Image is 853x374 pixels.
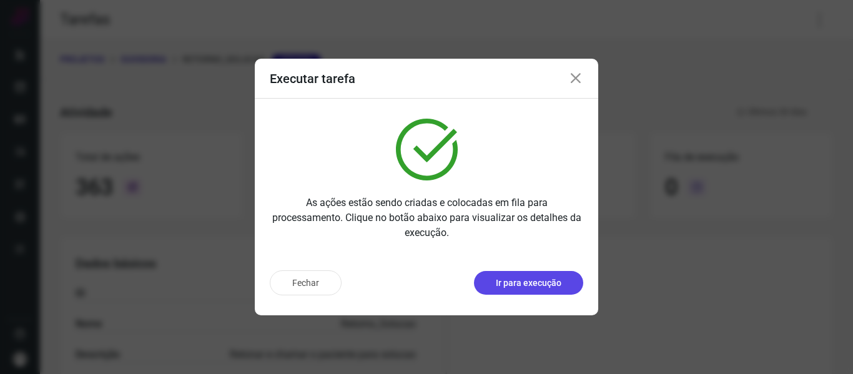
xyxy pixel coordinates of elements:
p: As ações estão sendo criadas e colocadas em fila para processamento. Clique no botão abaixo para ... [270,195,583,240]
h3: Executar tarefa [270,71,355,86]
button: Ir para execução [474,271,583,295]
button: Fechar [270,270,342,295]
p: Ir para execução [496,277,561,290]
img: verified.svg [396,119,458,180]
